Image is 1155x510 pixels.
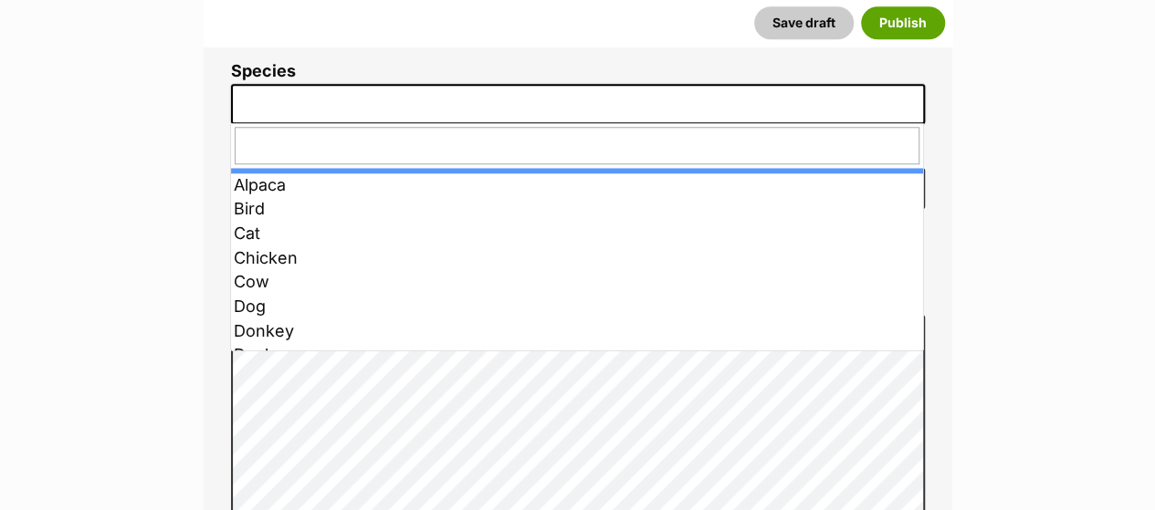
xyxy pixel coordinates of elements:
li: Cat [231,222,923,246]
li: Bird [231,197,923,222]
li: Chicken [231,246,923,271]
li: Duck [231,343,923,368]
li: Dog [231,295,923,319]
button: Save draft [754,6,854,39]
button: Publish [861,6,945,39]
li: Donkey [231,319,923,344]
label: Species [231,62,925,81]
li: Alpaca [231,173,923,198]
li: Cow [231,270,923,295]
